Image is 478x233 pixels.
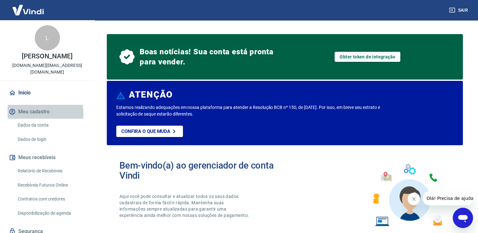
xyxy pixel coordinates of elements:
[119,193,250,218] p: Aqui você pode consultar e atualizar todos os seus dados cadastrais de forma fácil e rápida. Mant...
[448,4,470,16] button: Sair
[15,193,87,206] a: Contratos com credores
[129,92,173,98] h6: ATENÇÃO
[8,0,49,20] img: Vindi
[15,119,87,132] a: Dados da conta
[119,160,285,181] h2: Bem-vindo(a) ao gerenciador de conta Vindi
[116,104,386,117] p: Estamos realizando adequações em nossa plataforma para atender a Resolução BCB nº 150, de [DATE]....
[4,4,53,9] span: Olá! Precisa de ajuda?
[8,105,87,119] button: Meu cadastro
[423,191,473,205] iframe: Mensagem da empresa
[35,25,60,51] div: L
[121,128,170,134] p: Confira o que muda
[15,207,87,220] a: Disponibilização de agenda
[15,164,87,177] a: Relatório de Recebíveis
[15,133,87,146] a: Dados de login
[335,52,400,62] a: Obter token de integração
[453,208,473,228] iframe: Botão para abrir a janela de mensagens
[15,179,87,192] a: Recebíveis Futuros Online
[408,193,420,205] iframe: Fechar mensagem
[116,126,183,137] a: Confira o que muda
[8,86,87,100] a: Início
[8,151,87,164] button: Meus recebíveis
[22,53,72,60] p: [PERSON_NAME]
[140,47,276,67] span: Boas notícias! Sua conta está pronta para vender.
[5,62,89,75] p: [DOMAIN_NAME][EMAIL_ADDRESS][DOMAIN_NAME]
[367,160,450,230] img: Imagem de um avatar masculino com diversos icones exemplificando as funcionalidades do gerenciado...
